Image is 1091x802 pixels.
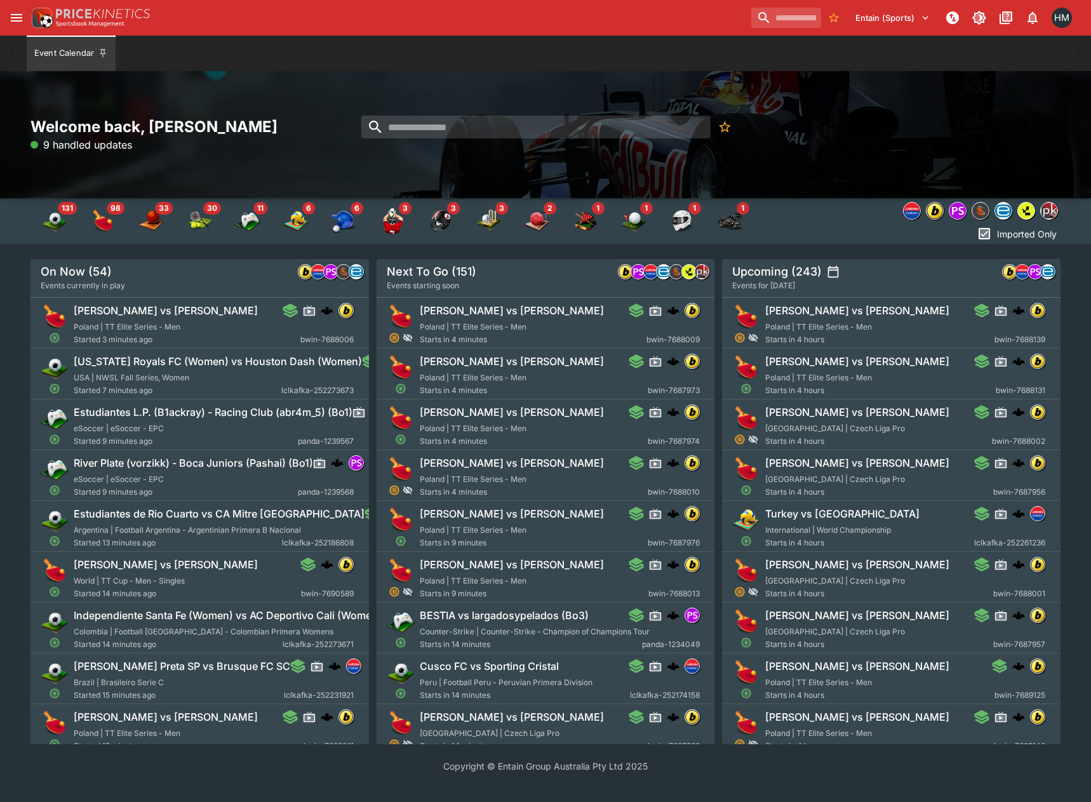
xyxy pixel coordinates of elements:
[647,435,699,448] span: bwin-7687974
[349,455,364,471] div: pandascore
[666,457,679,469] img: logo-cerberus.svg
[74,660,290,673] h6: [PERSON_NAME] Preta SP vs Brusque FC SC
[647,384,699,397] span: bwin-7687973
[993,486,1045,498] span: bwin-7687956
[30,198,754,244] div: Event type filters
[420,304,604,317] h6: [PERSON_NAME] vs [PERSON_NAME]
[732,658,760,686] img: table_tennis.png
[824,8,844,28] button: No Bookmarks
[694,264,709,279] div: pricekinetics
[732,303,760,331] img: table_tennis.png
[387,303,415,331] img: table_tennis.png
[420,435,648,448] span: Starts in 4 minutes
[685,354,699,368] img: bwin.png
[629,689,699,702] span: lclkafka-252174158
[74,609,382,622] h6: Independiente Santa Fe (Women) vs AC Deportivo Cali (Women)
[30,137,132,152] p: 9 handled updates
[994,333,1045,346] span: bwin-7688139
[681,264,697,279] div: lsports
[74,333,300,346] span: Started 3 minutes ago
[903,202,921,220] div: lclkafka
[949,202,967,220] div: pandascore
[647,740,699,752] span: bwin-7687962
[525,208,550,234] div: Handball
[1031,405,1045,419] img: bwin.png
[827,265,840,278] button: settings
[387,404,415,432] img: table_tennis.png
[684,354,699,369] div: bwin
[1027,264,1043,279] div: pandascore
[331,208,357,234] div: Baseball
[347,659,361,673] img: lclkafka.png
[1031,507,1045,521] img: lclkafka.png
[1012,711,1025,723] img: logo-cerberus.svg
[339,304,353,317] img: bwin.png
[74,424,164,433] span: eSoccer | eSoccer - EPC
[187,208,212,234] img: tennis
[666,507,679,520] img: logo-cerberus.svg
[941,6,964,29] button: NOT Connected to PK
[395,383,406,394] svg: Open
[996,384,1045,397] span: bwin-7688131
[1041,203,1057,219] img: pricekinetics.png
[621,208,646,234] img: golf
[281,384,354,397] span: lclkafka-252273673
[741,383,753,394] svg: Open
[685,304,699,317] img: bwin.png
[42,208,67,234] img: soccer
[56,9,150,18] img: PriceKinetics
[324,265,338,279] img: pandascore.png
[544,202,556,215] span: 2
[592,202,605,215] span: 1
[338,303,354,318] div: bwin
[402,333,412,343] svg: Hidden
[666,558,679,571] img: logo-cerberus.svg
[666,304,679,317] div: cerberus
[994,202,1012,220] div: betradar
[476,208,502,234] img: cricket
[298,264,313,279] div: bwin
[751,8,821,28] input: search
[428,208,453,234] div: American Football
[997,227,1057,241] p: Imported Only
[349,456,363,470] img: pandascore.png
[74,558,258,571] h6: [PERSON_NAME] vs [PERSON_NAME]
[732,608,760,636] img: table_tennis.png
[695,265,709,279] img: pricekinetics.png
[732,455,760,483] img: table_tennis.png
[994,689,1045,702] span: bwin-7689125
[765,333,994,346] span: Starts in 4 hours
[1012,660,1025,672] img: logo-cerberus.svg
[420,322,526,331] span: Poland | TT Elite Series - Men
[420,474,526,484] span: Poland | TT Elite Series - Men
[298,486,354,498] span: panda-1239568
[283,208,309,234] img: volleyball
[669,208,695,234] div: Motor Racing
[993,638,1045,651] span: bwin-7687957
[298,435,354,448] span: panda-1239567
[387,354,415,382] img: table_tennis.png
[282,537,354,549] span: lclkafka-252186808
[387,279,459,292] span: Events starting soon
[968,6,991,29] button: Toggle light/dark mode
[1017,202,1035,220] div: lsports
[949,203,966,219] img: pandascore.png
[972,202,989,220] div: sportingsolutions
[732,506,760,534] img: volleyball.png
[1012,304,1025,317] img: logo-cerberus.svg
[656,264,671,279] div: betradar
[684,404,699,420] div: bwin
[298,265,312,279] img: bwin.png
[748,333,758,343] svg: Hidden
[5,6,28,29] button: open drawer
[644,265,658,279] img: lclkafka.png
[336,264,351,279] div: sportingsolutions
[420,558,604,571] h6: [PERSON_NAME] vs [PERSON_NAME]
[732,354,760,382] img: table_tennis.png
[643,264,659,279] div: lclkafka
[765,474,905,484] span: [GEOGRAPHIC_DATA] | Czech Liga Pro
[74,304,258,317] h6: [PERSON_NAME] vs [PERSON_NAME]
[74,406,352,419] h6: Estudiantes L.P. (B1ackray) - Racing Club (abr4m_5) (Bo1)
[41,709,69,737] img: table_tennis.png
[74,384,281,397] span: Started 7 minutes ago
